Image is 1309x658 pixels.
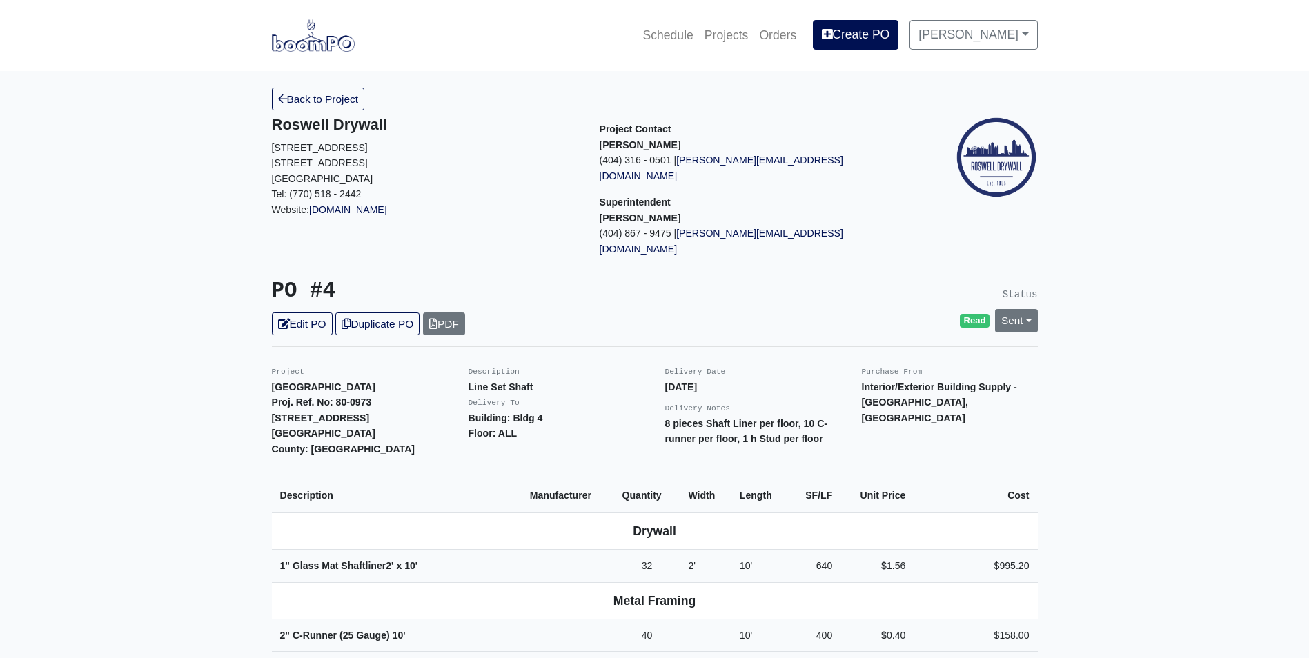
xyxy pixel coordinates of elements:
[614,619,680,652] td: 40
[909,20,1037,49] a: [PERSON_NAME]
[600,139,681,150] strong: [PERSON_NAME]
[272,116,579,217] div: Website:
[633,524,676,538] b: Drywall
[665,404,731,412] small: Delivery Notes
[680,479,731,512] th: Width
[914,550,1037,583] td: $995.20
[272,19,355,51] img: boomPO
[522,479,614,512] th: Manufacturer
[840,550,914,583] td: $1.56
[862,368,923,376] small: Purchase From
[469,399,520,407] small: Delivery To
[469,428,518,439] strong: Floor: ALL
[731,479,789,512] th: Length
[396,560,402,571] span: x
[740,560,752,571] span: 10'
[272,368,304,376] small: Project
[280,630,406,641] strong: 2" C-Runner (25 Gauge)
[789,479,841,512] th: SF/LF
[699,20,754,50] a: Projects
[688,560,696,571] span: 2'
[272,479,522,512] th: Description
[960,314,990,328] span: Read
[272,428,375,439] strong: [GEOGRAPHIC_DATA]
[862,379,1038,426] p: Interior/Exterior Building Supply - [GEOGRAPHIC_DATA], [GEOGRAPHIC_DATA]
[813,20,898,49] a: Create PO
[469,381,533,392] strong: Line Set Shaft
[914,619,1037,652] td: $158.00
[613,594,696,608] b: Metal Framing
[600,228,843,255] a: [PERSON_NAME][EMAIL_ADDRESS][DOMAIN_NAME]
[995,309,1038,332] a: Sent
[600,197,671,208] span: Superintendent
[840,479,914,512] th: Unit Price
[1003,289,1038,300] small: Status
[272,155,579,171] p: [STREET_ADDRESS]
[272,116,579,134] h5: Roswell Drywall
[393,630,406,641] span: 10'
[600,152,907,183] p: (404) 316 - 0501 |
[335,312,420,335] a: Duplicate PO
[665,381,698,392] strong: [DATE]
[600,226,907,257] p: (404) 867 - 9475 |
[600,123,671,134] span: Project Contact
[600,154,843,181] a: [PERSON_NAME][EMAIL_ADDRESS][DOMAIN_NAME]
[914,479,1037,512] th: Cost
[614,550,680,583] td: 32
[789,550,841,583] td: 640
[404,560,417,571] span: 10'
[272,443,415,455] strong: County: [GEOGRAPHIC_DATA]
[272,397,372,408] strong: Proj. Ref. No: 80-0973
[665,368,726,376] small: Delivery Date
[469,368,520,376] small: Description
[272,140,579,156] p: [STREET_ADDRESS]
[309,204,387,215] a: [DOMAIN_NAME]
[637,20,698,50] a: Schedule
[789,619,841,652] td: 400
[272,279,644,304] h3: PO #4
[600,212,681,223] strong: [PERSON_NAME]
[740,630,752,641] span: 10'
[272,171,579,187] p: [GEOGRAPHIC_DATA]
[469,412,543,423] strong: Building: Bldg 4
[272,186,579,202] p: Tel: (770) 518 - 2442
[272,412,370,423] strong: [STREET_ADDRESS]
[280,560,418,571] strong: 1" Glass Mat Shaftliner
[665,418,828,445] strong: 8 pieces Shaft Liner per floor, 10 C-runner per floor, 1 h Stud per floor
[614,479,680,512] th: Quantity
[840,619,914,652] td: $0.40
[423,312,465,335] a: PDF
[754,20,802,50] a: Orders
[272,312,333,335] a: Edit PO
[386,560,393,571] span: 2'
[272,381,375,392] strong: [GEOGRAPHIC_DATA]
[272,88,365,110] a: Back to Project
